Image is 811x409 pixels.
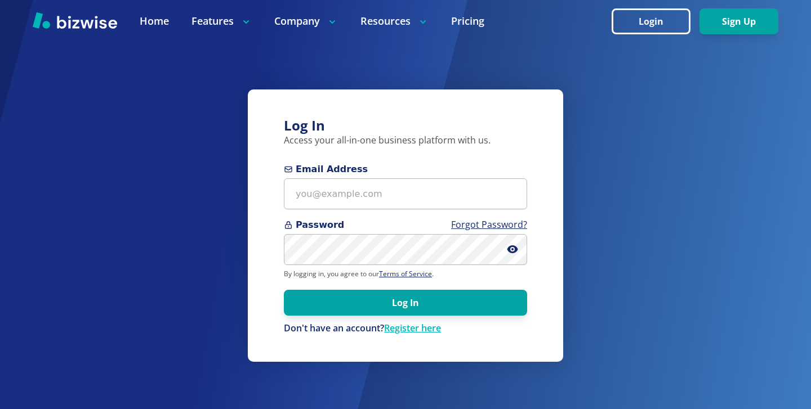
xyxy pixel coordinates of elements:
p: By logging in, you agree to our . [284,269,527,278]
div: Don't have an account?Register here [284,322,527,335]
span: Password [284,218,527,232]
p: Don't have an account? [284,322,527,335]
h3: Log In [284,116,527,135]
a: Forgot Password? [451,218,527,231]
p: Access your all-in-one business platform with us. [284,134,527,147]
span: Email Address [284,163,527,176]
button: Sign Up [699,8,778,34]
a: Login [612,16,699,27]
a: Terms of Service [379,269,432,278]
a: Register here [384,322,441,334]
p: Features [191,14,252,28]
img: Bizwise Logo [33,12,117,29]
button: Login [612,8,690,34]
p: Resources [360,14,429,28]
p: Company [274,14,338,28]
a: Pricing [451,14,484,28]
a: Home [140,14,169,28]
button: Log In [284,290,527,316]
input: you@example.com [284,178,527,209]
a: Sign Up [699,16,778,27]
